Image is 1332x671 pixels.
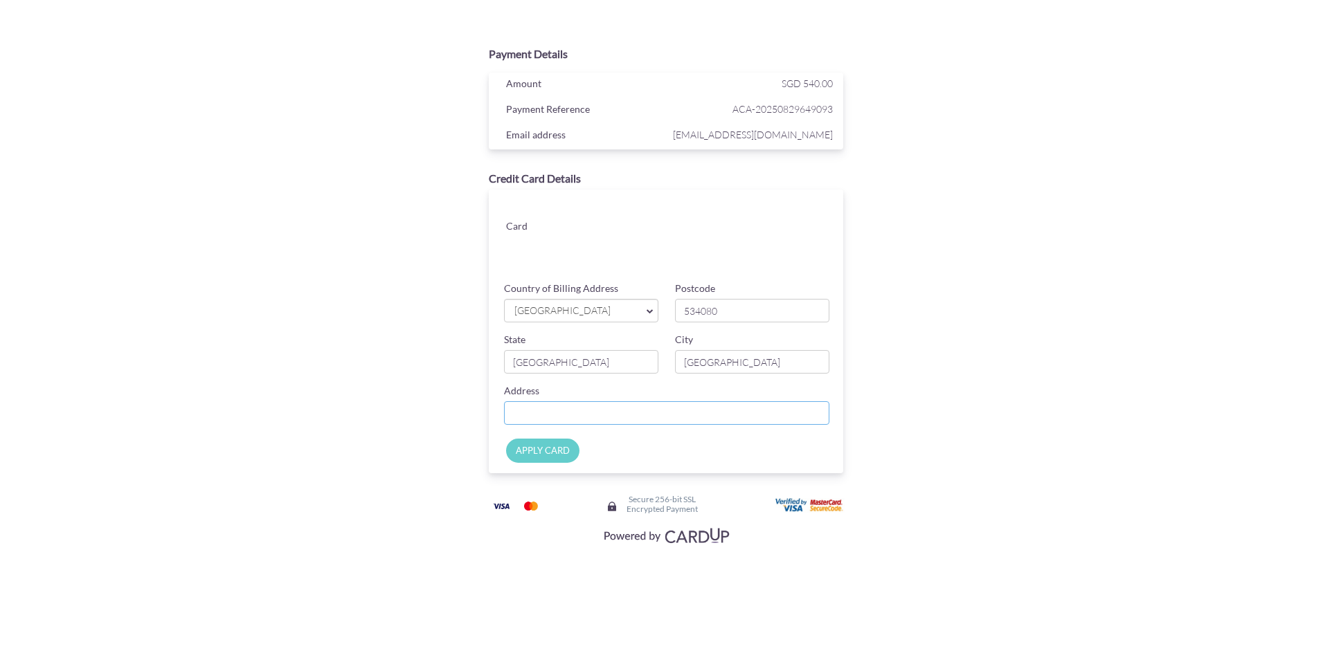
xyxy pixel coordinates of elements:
[489,46,843,62] div: Payment Details
[775,498,845,513] img: User card
[712,234,830,259] iframe: Secure card security code input frame
[504,384,539,398] label: Address
[597,522,735,548] img: Visa, Mastercard
[487,497,515,515] img: Visa
[606,501,618,512] img: Secure lock
[496,126,669,147] div: Email address
[504,333,525,347] label: State
[627,495,698,513] h6: Secure 256-bit SSL Encrypted Payment
[496,100,669,121] div: Payment Reference
[782,77,833,89] span: SGD 540.00
[489,171,843,187] div: Credit Card Details
[669,100,833,118] span: ACA-20250829649093
[669,126,833,143] span: [EMAIL_ADDRESS][DOMAIN_NAME]
[504,299,658,322] a: [GEOGRAPHIC_DATA]
[513,304,636,318] span: [GEOGRAPHIC_DATA]
[506,439,579,463] input: APPLY CARD
[593,234,711,259] iframe: Secure card expiration date input frame
[517,497,545,515] img: Mastercard
[496,75,669,95] div: Amount
[504,282,618,295] label: Country of Billing Address
[593,203,831,228] iframe: Secure card number input frame
[675,282,715,295] label: Postcode
[496,217,582,238] div: Card
[675,333,693,347] label: City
